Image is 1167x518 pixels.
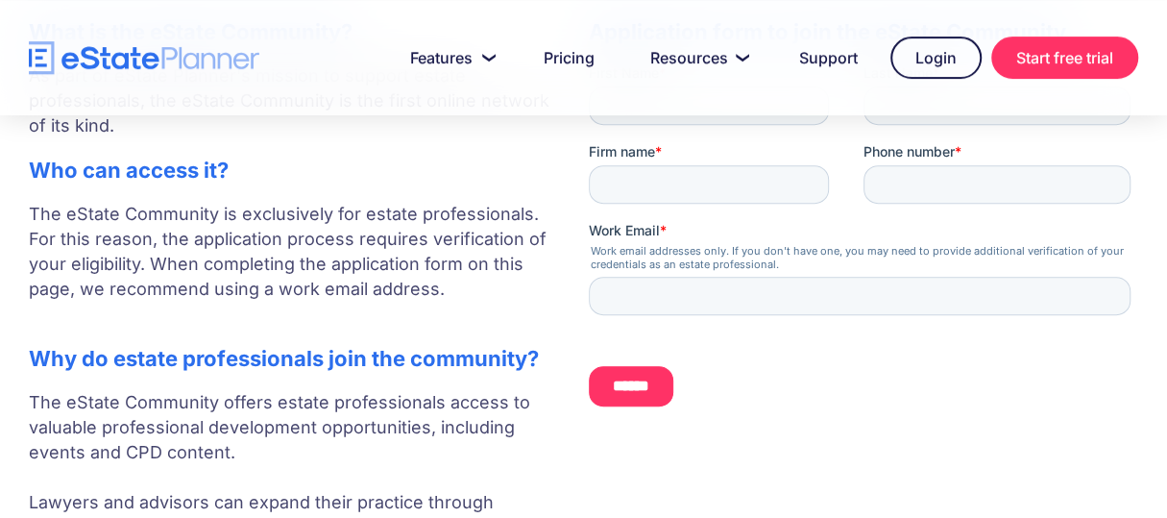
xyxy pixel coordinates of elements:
[776,38,881,77] a: Support
[29,346,550,371] h2: Why do estate professionals join the community?
[521,38,618,77] a: Pricing
[29,158,550,183] h2: Who can access it?
[29,202,550,327] p: The eState Community is exclusively for estate professionals. For this reason, the application pr...
[589,63,1138,421] iframe: Form 0
[29,41,259,75] a: home
[890,37,982,79] a: Login
[627,38,766,77] a: Resources
[991,37,1138,79] a: Start free trial
[387,38,511,77] a: Features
